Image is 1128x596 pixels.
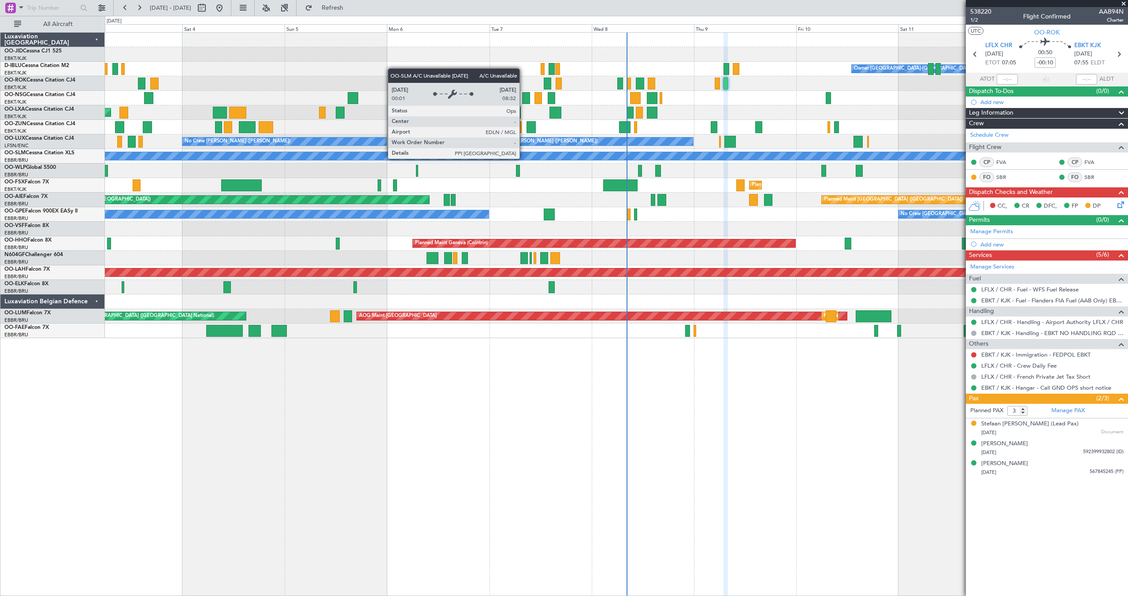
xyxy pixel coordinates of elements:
span: Refresh [314,5,351,11]
a: LFSN/ENC [4,142,29,149]
a: OO-LXACessna Citation CJ4 [4,107,74,112]
div: Fri 10 [796,24,898,32]
a: OO-WLPGlobal 5500 [4,165,56,170]
span: Leg Information [969,108,1013,118]
div: Sun 5 [285,24,387,32]
span: D-IBLU [4,63,22,68]
a: OO-FAEFalcon 7X [4,325,49,330]
a: EBKT/KJK [4,186,26,193]
div: Planned Maint Geneva (Cointrin) [415,237,488,250]
span: EBKT KJK [1074,41,1101,50]
a: EBBR/BRU [4,201,28,207]
span: [DATE] [981,429,996,436]
a: OO-SLMCessna Citation XLS [4,150,74,156]
div: [PERSON_NAME] [981,459,1028,468]
span: OO-AIE [4,194,23,199]
a: EBBR/BRU [4,332,28,338]
div: AOG Maint [GEOGRAPHIC_DATA] [359,309,437,323]
span: LFLX CHR [985,41,1012,50]
span: ATOT [980,75,994,84]
div: Planned Maint Kortrijk-[GEOGRAPHIC_DATA] [752,179,854,192]
span: 592399932802 (ID) [1083,448,1124,456]
span: 00:50 [1038,48,1052,57]
span: OO-WLP [4,165,26,170]
span: ETOT [985,59,1000,67]
span: 1/2 [970,16,991,24]
a: D-IBLUCessna Citation M2 [4,63,69,68]
span: [DATE] [1074,50,1092,59]
span: Fuel [969,274,981,284]
a: LFLX / CHR - Fuel - WFS Fuel Release [981,286,1079,293]
a: OO-HHOFalcon 8X [4,238,52,243]
div: Planned Maint [GEOGRAPHIC_DATA] ([GEOGRAPHIC_DATA] National) [55,309,214,323]
span: Flight Crew [969,142,1002,153]
div: Tue 7 [490,24,592,32]
a: Schedule Crew [970,131,1009,140]
a: EBKT/KJK [4,128,26,134]
span: [DATE] [985,50,1003,59]
a: EBBR/BRU [4,215,28,222]
a: OO-LUXCessna Citation CJ4 [4,136,74,141]
span: N604GF [4,252,25,257]
a: EBBR/BRU [4,157,28,164]
a: OO-AIEFalcon 7X [4,194,48,199]
a: EBBR/BRU [4,273,28,280]
a: EBKT / KJK - Immigration - FEDPOL EBKT [981,351,1091,358]
div: No Crew [PERSON_NAME] ([PERSON_NAME]) [185,135,290,148]
div: Planned Maint [GEOGRAPHIC_DATA] ([GEOGRAPHIC_DATA]) [824,193,963,206]
a: EBKT/KJK [4,99,26,105]
a: OO-ZUNCessna Citation CJ4 [4,121,75,127]
a: OO-NSGCessna Citation CJ4 [4,92,75,97]
a: LFLX / CHR - French Private Jet Tax Short [981,373,1091,380]
a: OO-LAHFalcon 7X [4,267,50,272]
button: Refresh [301,1,354,15]
span: OO-LAH [4,267,26,272]
a: EBBR/BRU [4,288,28,294]
a: OO-FSXFalcon 7X [4,179,49,185]
span: Permits [969,215,990,225]
div: Add new [980,98,1124,106]
span: (0/0) [1096,86,1109,96]
div: Add new [980,241,1124,248]
div: No Crew [PERSON_NAME] ([PERSON_NAME]) [492,135,597,148]
a: LFLX / CHR - Handling - Airport Authority LFLX / CHR [981,318,1123,326]
a: OO-GPEFalcon 900EX EASy II [4,209,78,214]
span: Services [969,250,992,261]
div: [PERSON_NAME] [981,440,1028,448]
input: Trip Number [27,1,78,15]
a: OO-ELKFalcon 8X [4,281,48,287]
span: OO-LUX [4,136,25,141]
span: 07:05 [1002,59,1016,67]
div: CP [980,157,994,167]
a: EBBR/BRU [4,230,28,236]
div: Stefaan [PERSON_NAME] (Lead Pax) [981,420,1079,428]
div: Fri 3 [80,24,182,32]
span: CR [1022,202,1029,211]
span: OO-SLM [4,150,26,156]
div: [DATE] [107,18,122,25]
span: ALDT [1099,75,1114,84]
span: 567845245 (PP) [1090,468,1124,476]
a: EBBR/BRU [4,259,28,265]
span: Document [1101,428,1124,436]
span: (5/6) [1096,250,1109,259]
a: EBKT / KJK - Handling - EBKT NO HANDLING RQD FOR CJ [981,329,1124,337]
a: EBKT/KJK [4,84,26,91]
a: Manage Permits [970,227,1013,236]
span: OO-LXA [4,107,25,112]
div: Planned Maint Kortrijk-[GEOGRAPHIC_DATA] [423,106,526,119]
a: OO-LUMFalcon 7X [4,310,51,316]
span: DP [1093,202,1101,211]
input: --:-- [997,74,1018,85]
div: FO [980,172,994,182]
div: Sat 4 [182,24,285,32]
button: UTC [968,27,983,35]
span: OO-JID [4,48,23,54]
div: Owner [GEOGRAPHIC_DATA]-[GEOGRAPHIC_DATA] [854,62,973,75]
span: OO-VSF [4,223,25,228]
a: EBBR/BRU [4,317,28,324]
span: Others [969,339,988,349]
a: Manage PAX [1051,406,1085,415]
a: LFLX / CHR - Crew Daily Fee [981,362,1057,369]
span: OO-FSX [4,179,25,185]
